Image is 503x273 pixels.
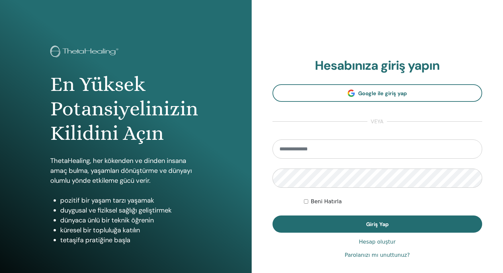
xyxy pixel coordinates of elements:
li: pozitif bir yaşam tarzı yaşamak [60,195,201,205]
span: veya [367,118,387,126]
div: Keep me authenticated indefinitely or until I manually logout [304,198,482,206]
a: Google ile giriş yap [272,84,482,102]
label: Beni Hatırla [311,198,342,206]
h2: Hesabınıza giriş yapın [272,58,482,73]
li: dünyaca ünlü bir teknik öğrenin [60,215,201,225]
p: ThetaHealing, her kökenden ve dinden insana amaç bulma, yaşamları dönüştürme ve dünyayı olumlu yö... [50,156,201,185]
span: Giriş Yap [366,221,389,228]
a: Hesap oluştur [359,238,396,246]
li: tetaşifa pratiğine başla [60,235,201,245]
li: küresel bir topluluğa katılın [60,225,201,235]
h1: En Yüksek Potansiyelinizin Kilidini Açın [50,72,201,146]
li: duygusal ve fiziksel sağlığı geliştirmek [60,205,201,215]
a: Parolanızı mı unuttunuz? [345,251,410,259]
span: Google ile giriş yap [358,90,407,97]
button: Giriş Yap [272,215,482,233]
